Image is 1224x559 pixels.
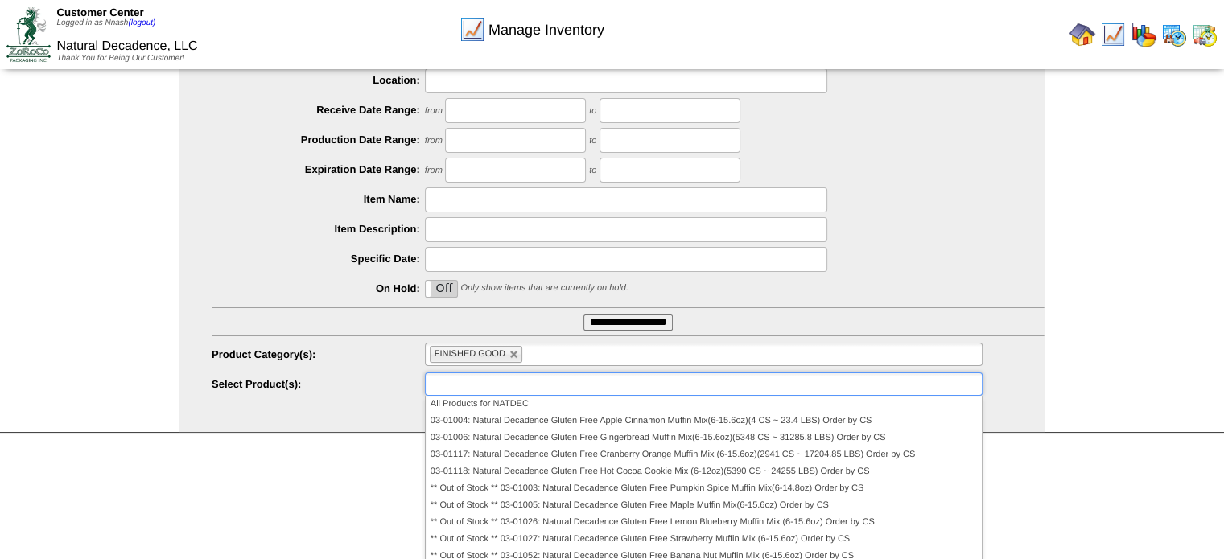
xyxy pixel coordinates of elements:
[212,348,425,360] label: Product Category(s):
[56,6,143,18] span: Customer Center
[1192,22,1218,47] img: calendarinout.gif
[426,396,982,413] li: All Products for NATDEC
[212,134,425,146] label: Production Date Range:
[425,136,443,146] span: from
[56,18,155,27] span: Logged in as Nnash
[488,22,604,39] span: Manage Inventory
[56,54,184,63] span: Thank You for Being Our Customer!
[212,378,425,390] label: Select Product(s):
[212,253,425,265] label: Specific Date:
[435,349,505,359] span: FINISHED GOOD
[426,446,982,463] li: 03-01117: Natural Decadence Gluten Free Cranberry Orange Muffin Mix (6-15.6oz)(2941 CS ~ 17204.85...
[425,280,458,298] div: OnOff
[426,497,982,514] li: ** Out of Stock ** 03-01005: Natural Decadence Gluten Free Maple Muffin Mix(6-15.6oz) Order by CS
[426,531,982,548] li: ** Out of Stock ** 03-01027: Natural Decadence Gluten Free Strawberry Muffin Mix (6-15.6oz) Order...
[128,18,155,27] a: (logout)
[212,163,425,175] label: Expiration Date Range:
[1131,22,1156,47] img: graph.gif
[426,413,982,430] li: 03-01004: Natural Decadence Gluten Free Apple Cinnamon Muffin Mix(6-15.6oz)(4 CS ~ 23.4 LBS) Orde...
[1161,22,1187,47] img: calendarprod.gif
[425,166,443,175] span: from
[426,430,982,446] li: 03-01006: Natural Decadence Gluten Free Gingerbread Muffin Mix(6-15.6oz)(5348 CS ~ 31285.8 LBS) O...
[460,17,485,43] img: line_graph.gif
[212,74,425,86] label: Location:
[6,7,51,61] img: ZoRoCo_Logo(Green%26Foil)%20jpg.webp
[426,281,457,297] label: Off
[589,166,596,175] span: to
[56,39,197,53] span: Natural Decadence, LLC
[212,193,425,205] label: Item Name:
[460,283,628,293] span: Only show items that are currently on hold.
[212,104,425,116] label: Receive Date Range:
[426,514,982,531] li: ** Out of Stock ** 03-01026: Natural Decadence Gluten Free Lemon Blueberry Muffin Mix (6-15.6oz) ...
[1100,22,1126,47] img: line_graph.gif
[212,282,425,294] label: On Hold:
[426,463,982,480] li: 03-01118: Natural Decadence Gluten Free Hot Cocoa Cookie Mix (6-12oz)(5390 CS ~ 24255 LBS) Order ...
[589,136,596,146] span: to
[212,223,425,235] label: Item Description:
[425,106,443,116] span: from
[426,480,982,497] li: ** Out of Stock ** 03-01003: Natural Decadence Gluten Free Pumpkin Spice Muffin Mix(6-14.8oz) Ord...
[589,106,596,116] span: to
[1069,22,1095,47] img: home.gif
